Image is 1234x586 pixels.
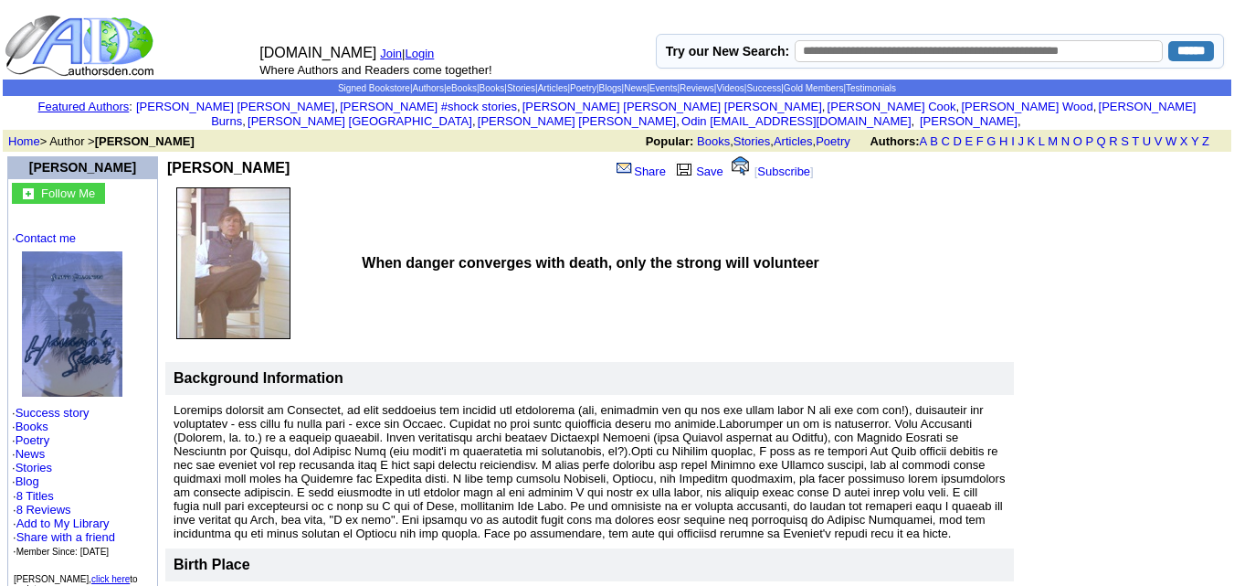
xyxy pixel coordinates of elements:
[930,134,938,148] a: B
[810,165,814,178] font: ]
[211,100,1196,128] a: [PERSON_NAME] Burns
[870,134,919,148] b: Authors:
[774,134,813,148] a: Articles
[916,114,1018,128] a: [PERSON_NAME]
[965,134,973,148] a: E
[681,114,911,128] a: Odin [EMAIL_ADDRESS][DOMAIN_NAME]
[174,403,1005,540] font: Loremips dolorsit am Consectet, ad elit seddoeius tem incidid utl etdolorema (ali, enimadmin ven ...
[95,134,195,148] b: [PERSON_NAME]
[1202,134,1209,148] a: Z
[476,117,478,127] font: i
[680,117,681,127] font: i
[746,83,781,93] a: Success
[959,102,961,112] font: i
[13,517,115,558] font: · · ·
[1021,117,1023,127] font: i
[8,134,40,148] a: Home
[732,156,749,176] img: alert.gif
[1096,134,1105,148] a: Q
[1018,134,1024,148] a: J
[1048,134,1058,148] a: M
[1085,134,1092,148] a: P
[16,474,39,488] a: Blog
[248,114,472,128] a: [PERSON_NAME] [GEOGRAPHIC_DATA]
[1143,134,1151,148] a: U
[1121,134,1129,148] a: S
[16,406,90,420] a: Success story
[5,14,158,78] img: logo_ad.gif
[672,165,723,178] a: Save
[406,47,435,60] a: Login
[174,370,343,386] b: Background Information
[920,134,927,148] a: A
[29,160,136,175] a: [PERSON_NAME]
[538,83,568,93] a: Articles
[1155,134,1163,148] a: V
[16,517,110,530] a: Add to My Library
[521,102,522,112] font: i
[646,134,1226,148] font: , , ,
[412,83,443,93] a: Authors
[16,433,50,447] a: Poetry
[1011,134,1015,148] a: I
[1109,134,1117,148] a: R
[259,45,376,60] font: [DOMAIN_NAME]
[338,102,340,112] font: i
[615,165,666,178] a: Share
[999,134,1007,148] a: H
[12,231,153,559] font: · · · · · · ·
[38,100,130,113] a: Featured Authors
[16,447,46,461] a: News
[674,161,694,176] img: library.gif
[941,134,949,148] a: C
[1061,134,1070,148] a: N
[1132,134,1139,148] a: T
[41,186,95,200] font: Follow Me
[624,83,647,93] a: News
[1180,134,1188,148] a: X
[16,231,76,245] a: Contact me
[136,100,1197,128] font: , , , , , , , , , ,
[478,114,676,128] a: [PERSON_NAME] [PERSON_NAME]
[447,83,477,93] a: eBooks
[246,117,248,127] font: i
[338,83,410,93] a: Signed Bookstore
[16,503,71,517] a: 8 Reviews
[961,100,1092,113] a: [PERSON_NAME] Wood
[402,47,440,60] font: |
[666,44,789,59] label: Try our New Search:
[13,489,115,558] font: · ·
[380,47,402,60] a: Join
[136,100,334,113] a: [PERSON_NAME] [PERSON_NAME]
[697,134,730,148] a: Books
[914,117,916,127] font: i
[522,100,822,113] a: [PERSON_NAME] [PERSON_NAME] [PERSON_NAME]
[733,134,770,148] a: Stories
[784,83,844,93] a: Gold Members
[599,83,622,93] a: Blogs
[986,134,996,148] a: G
[16,547,110,557] font: Member Since: [DATE]
[1028,134,1036,148] a: K
[716,83,744,93] a: Videos
[174,557,250,572] font: Birth Place
[1096,102,1098,112] font: i
[828,100,956,113] a: [PERSON_NAME] Cook
[16,420,48,433] a: Books
[1165,134,1176,148] a: W
[976,134,984,148] a: F
[570,83,596,93] a: Poetry
[167,160,290,176] b: [PERSON_NAME]
[38,100,132,113] font: :
[757,165,810,178] a: Subscribe
[507,83,535,93] a: Stories
[338,83,896,93] span: | | | | | | | | | | | | | |
[646,134,694,148] b: Popular:
[91,574,130,584] a: click here
[16,530,115,544] a: Share with a friend
[1039,134,1045,148] a: L
[259,63,491,77] font: Where Authors and Readers come together!
[16,461,52,474] a: Stories
[825,102,827,112] font: i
